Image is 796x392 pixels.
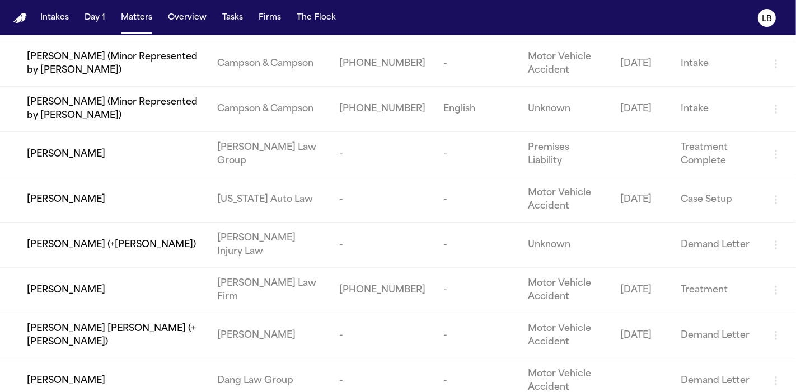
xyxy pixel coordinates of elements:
span: [PERSON_NAME] (+[PERSON_NAME]) [27,238,196,252]
td: - [330,313,434,358]
button: Intakes [36,8,73,28]
td: [DATE] [611,268,672,313]
td: English [434,87,519,132]
button: Matters [116,8,157,28]
td: - [434,223,519,268]
td: Motor Vehicle Accident [519,313,611,358]
td: - [434,41,519,87]
td: [DATE] [611,313,672,358]
td: Treatment Complete [672,132,760,177]
td: [PERSON_NAME] Injury Law [208,223,330,268]
span: [PERSON_NAME] (Minor Represented by [PERSON_NAME]) [27,96,199,122]
td: Intake [672,41,760,87]
span: [PERSON_NAME] [27,374,105,388]
span: [PERSON_NAME] (Minor Represented by [PERSON_NAME]) [27,50,199,77]
td: Demand Letter [672,223,760,268]
span: [PERSON_NAME] [PERSON_NAME] (+[PERSON_NAME]) [27,322,199,349]
button: Day 1 [80,8,110,28]
td: Premises Liability [519,132,611,177]
img: Finch Logo [13,13,27,23]
td: - [434,132,519,177]
td: Campson & Campson [208,41,330,87]
td: [PHONE_NUMBER] [330,41,434,87]
td: [US_STATE] Auto Law [208,177,330,223]
td: - [434,177,519,223]
button: Overview [163,8,211,28]
td: - [330,177,434,223]
td: [PHONE_NUMBER] [330,268,434,313]
td: [PERSON_NAME] [208,313,330,358]
button: Tasks [218,8,247,28]
a: Home [13,13,27,23]
td: Demand Letter [672,313,760,358]
td: Unknown [519,223,611,268]
td: Motor Vehicle Accident [519,268,611,313]
td: Intake [672,87,760,132]
span: [PERSON_NAME] [27,193,105,206]
td: - [330,132,434,177]
span: [PERSON_NAME] [27,284,105,297]
td: Treatment [672,268,760,313]
td: [PERSON_NAME] Law Firm [208,268,330,313]
td: Motor Vehicle Accident [519,177,611,223]
td: - [434,268,519,313]
td: [PERSON_NAME] Law Group [208,132,330,177]
td: [DATE] [611,87,672,132]
td: - [434,313,519,358]
td: - [330,223,434,268]
td: Motor Vehicle Accident [519,41,611,87]
td: Unknown [519,87,611,132]
span: [PERSON_NAME] [27,148,105,161]
td: Campson & Campson [208,87,330,132]
td: [PHONE_NUMBER] [330,87,434,132]
td: [DATE] [611,177,672,223]
td: Case Setup [672,177,760,223]
td: [DATE] [611,41,672,87]
button: The Flock [292,8,340,28]
button: Firms [254,8,285,28]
